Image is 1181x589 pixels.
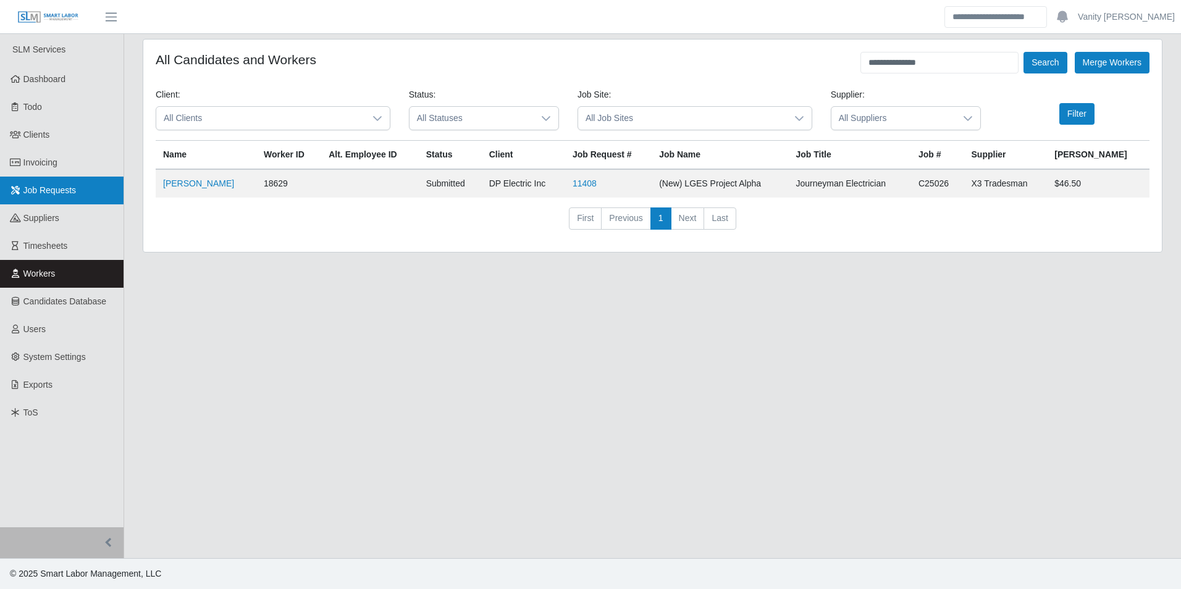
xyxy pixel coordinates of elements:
[1047,169,1149,198] td: $46.50
[565,141,652,170] th: Job Request #
[1023,52,1067,73] button: Search
[23,185,77,195] span: Job Requests
[23,352,86,362] span: System Settings
[1075,52,1149,73] button: Merge Workers
[23,380,53,390] span: Exports
[419,141,482,170] th: Status
[944,6,1047,28] input: Search
[23,324,46,334] span: Users
[650,207,671,230] a: 1
[163,178,234,188] a: [PERSON_NAME]
[17,10,79,24] img: SLM Logo
[23,241,68,251] span: Timesheets
[573,178,597,188] a: 11408
[156,141,256,170] th: Name
[1047,141,1149,170] th: [PERSON_NAME]
[911,169,964,198] td: C25026
[23,269,56,278] span: Workers
[410,107,534,130] span: All Statuses
[788,169,911,198] td: Journeyman Electrician
[911,141,964,170] th: Job #
[652,169,788,198] td: (New) LGES Project Alpha
[156,88,180,101] label: Client:
[156,107,365,130] span: All Clients
[156,207,1149,240] nav: pagination
[256,141,321,170] th: Worker ID
[831,107,956,130] span: All Suppliers
[23,74,66,84] span: Dashboard
[419,169,482,198] td: submitted
[964,141,1048,170] th: Supplier
[23,213,59,223] span: Suppliers
[409,88,436,101] label: Status:
[1059,103,1095,125] button: Filter
[256,169,321,198] td: 18629
[23,157,57,167] span: Invoicing
[23,130,50,140] span: Clients
[1078,10,1175,23] a: Vanity [PERSON_NAME]
[831,88,865,101] label: Supplier:
[156,52,316,67] h4: All Candidates and Workers
[964,169,1048,198] td: X3 Tradesman
[23,102,42,112] span: Todo
[12,44,65,54] span: SLM Services
[10,569,161,579] span: © 2025 Smart Labor Management, LLC
[482,169,565,198] td: DP Electric Inc
[482,141,565,170] th: Client
[321,141,418,170] th: Alt. Employee ID
[788,141,911,170] th: Job Title
[23,407,38,417] span: ToS
[652,141,788,170] th: Job Name
[578,88,611,101] label: Job Site:
[23,296,107,306] span: Candidates Database
[578,107,787,130] span: All Job Sites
